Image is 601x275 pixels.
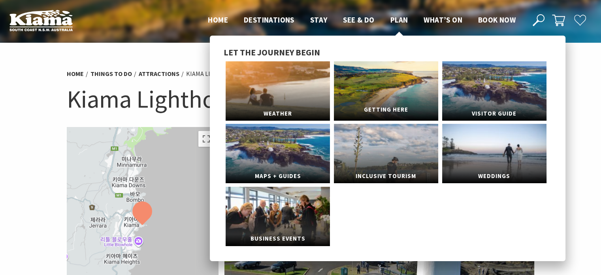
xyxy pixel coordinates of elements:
span: Destinations [244,15,294,25]
span: Plan [390,15,408,25]
span: Weddings [442,169,546,184]
span: Getting Here [334,102,438,117]
span: See & Do [343,15,374,25]
span: Home [208,15,228,25]
span: Weather [226,106,330,121]
span: Maps + Guides [226,169,330,184]
span: Business Events [226,231,330,246]
a: Things To Do [90,70,132,78]
a: Home [67,70,84,78]
button: 전체 화면보기로 전환 [198,131,214,147]
nav: Main Menu [200,14,524,27]
a: Attractions [139,70,179,78]
span: Stay [310,15,328,25]
span: What’s On [424,15,462,25]
img: Kiama Logo [9,9,73,31]
h1: Kiama Lighthouse [67,83,535,115]
li: Kiama Lighthouse [186,69,242,79]
span: Visitor Guide [442,106,546,121]
span: Inclusive Tourism [334,169,438,184]
span: Book now [478,15,516,25]
span: Let the journey begin [224,47,320,58]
